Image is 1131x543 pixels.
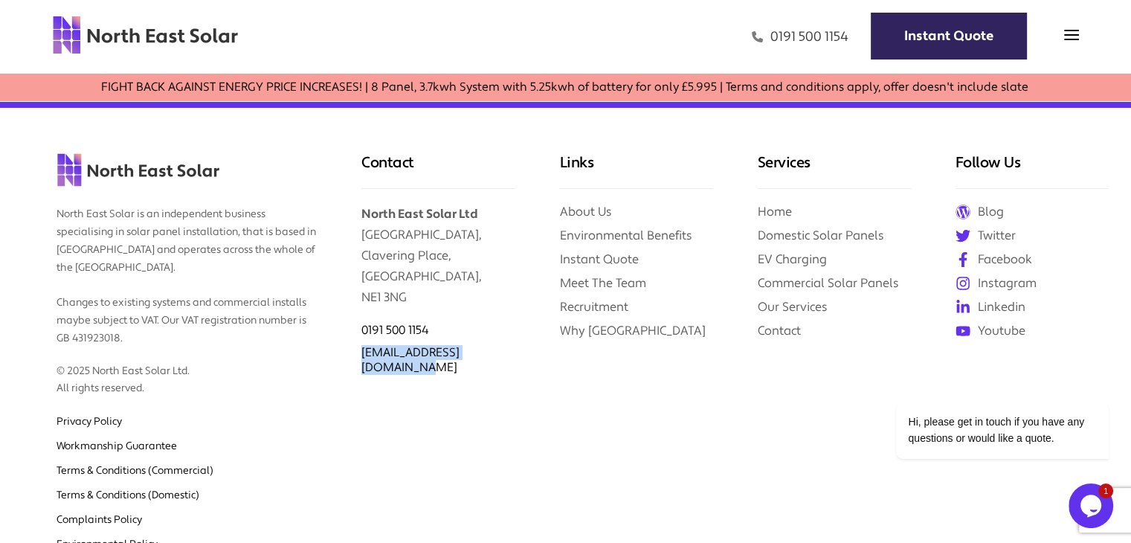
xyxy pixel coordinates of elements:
[361,152,515,189] h3: Contact
[956,228,1109,244] a: Twitter
[752,28,763,45] img: phone icon
[758,323,801,338] a: Contact
[559,251,638,267] a: Instant Quote
[956,228,970,243] img: twitter icon
[956,252,970,267] img: facebook icon
[559,299,628,315] a: Recruitment
[758,299,828,315] a: Our Services
[559,275,645,291] a: Meet The Team
[57,348,317,399] p: © 2025 North East Solar Ltd. All rights reserved.
[848,267,1116,476] iframe: chat widget
[1069,483,1116,528] iframe: chat widget
[559,152,712,189] h3: Links
[752,28,848,45] a: 0191 500 1154
[52,15,239,55] img: north east solar logo
[57,440,177,453] a: Workmanship Guarantee
[559,228,692,243] a: Environmental Benefits
[956,251,1109,268] a: Facebook
[758,228,884,243] a: Domestic Solar Panels
[57,152,220,187] img: north east solar logo
[956,205,970,219] img: Wordpress icon
[361,206,477,222] b: North East Solar Ltd
[956,152,1109,189] h3: Follow Us
[361,323,429,338] a: 0191 500 1154
[361,345,460,375] a: [EMAIL_ADDRESS][DOMAIN_NAME]
[57,489,199,502] a: Terms & Conditions (Domestic)
[956,204,1109,220] a: Blog
[361,189,515,308] p: [GEOGRAPHIC_DATA], Clavering Place, [GEOGRAPHIC_DATA], NE1 3NG
[57,191,317,347] p: North East Solar is an independent business specialising in solar panel installation, that is bas...
[758,204,792,219] a: Home
[1064,28,1079,42] img: menu icon
[758,275,899,291] a: Commercial Solar Panels
[57,464,213,478] a: Terms & Conditions (Commercial)
[758,251,827,267] a: EV Charging
[57,513,142,527] a: Complaints Policy
[871,13,1027,60] a: Instant Quote
[559,323,705,338] a: Why [GEOGRAPHIC_DATA]
[57,415,122,428] a: Privacy Policy
[559,204,611,219] a: About Us
[758,152,911,189] h3: Services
